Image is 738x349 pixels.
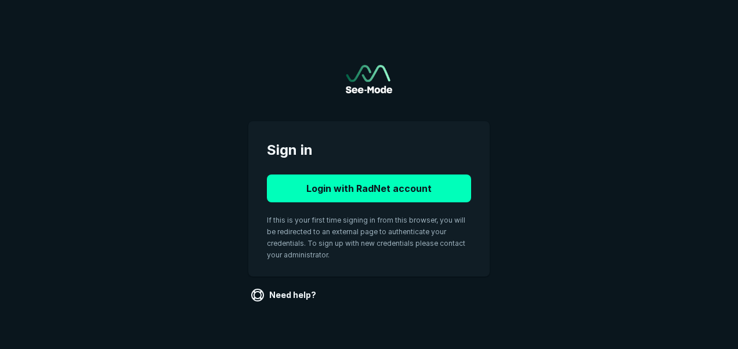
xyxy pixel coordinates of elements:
[346,65,392,93] img: See-Mode Logo
[267,174,471,202] button: Login with RadNet account
[267,216,465,259] span: If this is your first time signing in from this browser, you will be redirected to an external pa...
[267,140,471,161] span: Sign in
[346,65,392,93] a: Go to sign in
[248,286,321,304] a: Need help?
